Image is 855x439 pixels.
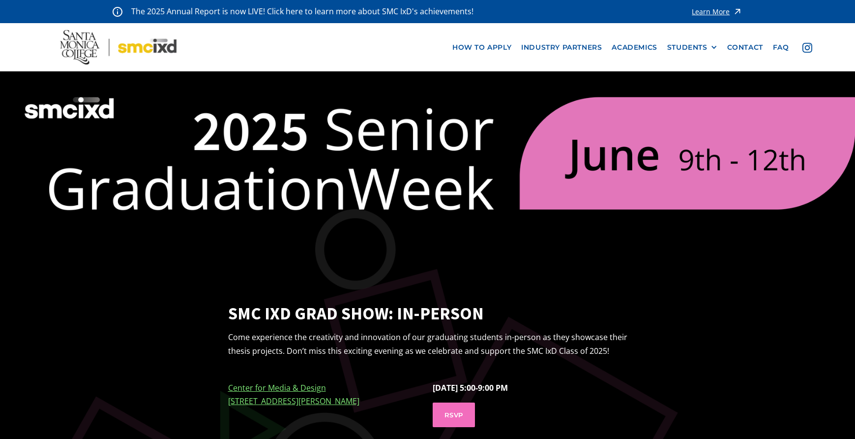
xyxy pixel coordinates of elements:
img: icon - instagram [802,43,812,53]
p: [DATE] 5:00-9:00 PM [433,381,627,395]
p: The 2025 Annual Report is now LIVE! Click here to learn more about SMC IxD's achievements! [131,5,474,18]
img: Santa Monica College - SMC IxD logo [60,30,177,64]
img: icon - information - alert [113,6,122,17]
a: Center for Media & Design[STREET_ADDRESS][PERSON_NAME] [228,382,359,407]
a: Academics [607,38,662,57]
div: STUDENTS [667,43,717,52]
p: Come experience the creativity and innovation of our graduating students in-person as they showca... [228,331,627,357]
strong: SMC IxD Grad Show: IN-PERSON [228,302,627,326]
p: ‍ [228,381,423,408]
a: how to apply [447,38,516,57]
div: Learn More [692,8,730,15]
img: icon - arrow - alert [733,5,742,18]
a: Learn More [692,5,742,18]
a: industry partners [516,38,607,57]
a: contact [722,38,768,57]
div: STUDENTS [667,43,708,52]
a: faq [768,38,794,57]
a: RSVP [433,403,475,427]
